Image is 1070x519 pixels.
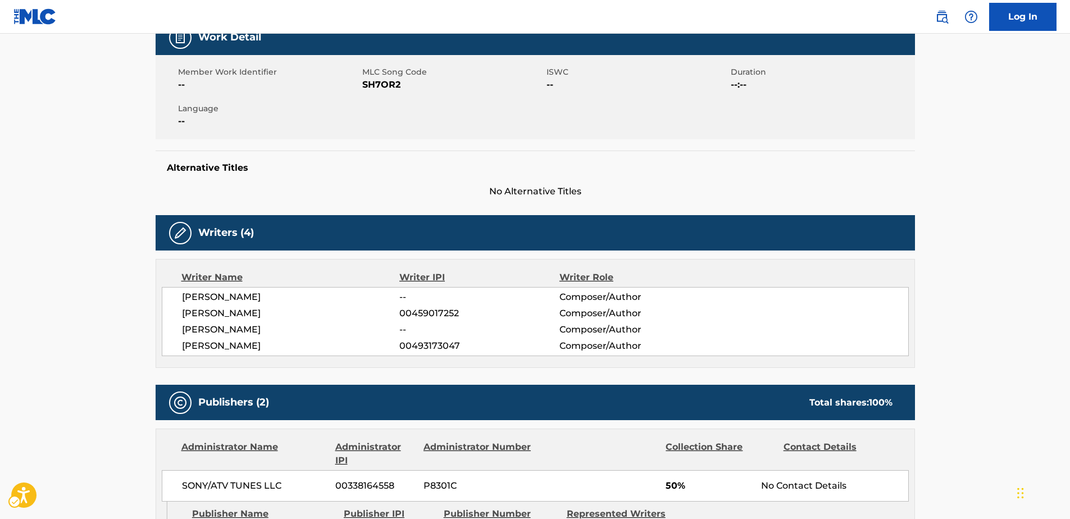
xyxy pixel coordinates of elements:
[559,339,705,353] span: Composer/Author
[559,323,705,336] span: Composer/Author
[182,479,327,493] span: SONY/ATV TUNES LLC
[181,440,327,467] div: Administrator Name
[666,440,775,467] div: Collection Share
[666,479,753,493] span: 50%
[182,323,400,336] span: [PERSON_NAME]
[559,271,705,284] div: Writer Role
[182,339,400,353] span: [PERSON_NAME]
[198,396,269,409] h5: Publishers (2)
[399,271,559,284] div: Writer IPI
[362,66,544,78] span: MLC Song Code
[399,339,559,353] span: 00493173047
[559,307,705,320] span: Composer/Author
[335,479,415,493] span: 00338164558
[174,31,187,44] img: Work Detail
[335,440,415,467] div: Administrator IPI
[399,290,559,304] span: --
[156,185,915,198] span: No Alternative Titles
[809,396,893,409] div: Total shares:
[181,271,400,284] div: Writer Name
[1014,465,1070,519] div: Chat Widget
[174,226,187,240] img: Writers
[1014,465,1070,519] iframe: Hubspot Iframe
[178,103,359,115] span: Language
[399,323,559,336] span: --
[424,479,532,493] span: P8301C
[182,290,400,304] span: [PERSON_NAME]
[178,78,359,92] span: --
[964,10,978,24] img: help
[178,115,359,128] span: --
[547,66,728,78] span: ISWC
[198,31,261,44] h5: Work Detail
[731,66,912,78] span: Duration
[559,290,705,304] span: Composer/Author
[182,307,400,320] span: [PERSON_NAME]
[869,397,893,408] span: 100 %
[731,78,912,92] span: --:--
[424,440,532,467] div: Administrator Number
[174,396,187,409] img: Publishers
[13,8,57,25] img: MLC Logo
[989,3,1057,31] a: Log In
[178,66,359,78] span: Member Work Identifier
[784,440,893,467] div: Contact Details
[399,307,559,320] span: 00459017252
[761,479,908,493] div: No Contact Details
[935,10,949,24] img: search
[198,226,254,239] h5: Writers (4)
[167,162,904,174] h5: Alternative Titles
[547,78,728,92] span: --
[362,78,544,92] span: SH7OR2
[1017,476,1024,510] div: Drag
